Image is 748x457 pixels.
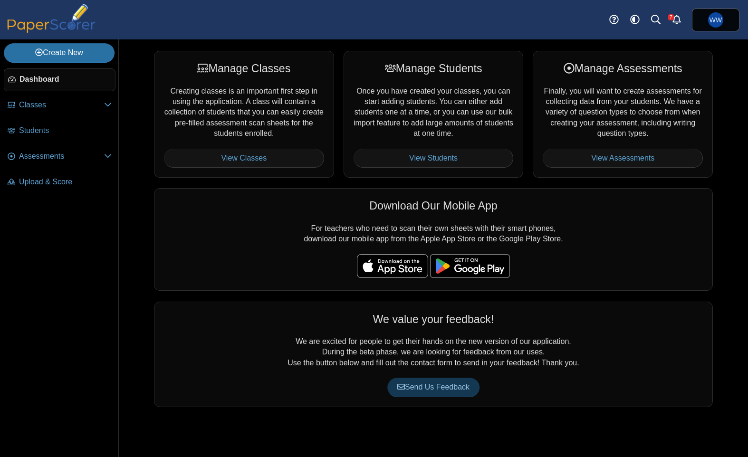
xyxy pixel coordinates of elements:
[154,302,713,407] div: We are excited for people to get their hands on the new version of our application. During the be...
[4,171,115,194] a: Upload & Score
[533,51,713,178] div: Finally, you will want to create assessments for collecting data from your students. We have a va...
[354,149,514,168] a: View Students
[19,74,111,85] span: Dashboard
[164,61,324,76] div: Manage Classes
[708,12,723,28] span: William Whitney
[692,9,739,31] a: William Whitney
[357,254,428,278] img: apple-store-badge.svg
[354,61,514,76] div: Manage Students
[666,10,687,30] a: Alerts
[164,149,324,168] a: View Classes
[543,149,703,168] a: View Assessments
[387,378,479,397] a: Send Us Feedback
[397,383,470,391] span: Send Us Feedback
[4,94,115,117] a: Classes
[4,68,115,91] a: Dashboard
[344,51,524,178] div: Once you have created your classes, you can start adding students. You can either add students on...
[154,51,334,178] div: Creating classes is an important first step in using the application. A class will contain a coll...
[4,4,99,33] img: PaperScorer
[19,125,112,136] span: Students
[4,120,115,143] a: Students
[154,188,713,291] div: For teachers who need to scan their own sheets with their smart phones, download our mobile app f...
[164,312,703,327] div: We value your feedback!
[4,43,115,62] a: Create New
[19,151,104,162] span: Assessments
[710,17,722,23] span: William Whitney
[164,198,703,213] div: Download Our Mobile App
[19,100,104,110] span: Classes
[4,26,99,34] a: PaperScorer
[430,254,510,278] img: google-play-badge.png
[19,177,112,187] span: Upload & Score
[543,61,703,76] div: Manage Assessments
[4,145,115,168] a: Assessments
